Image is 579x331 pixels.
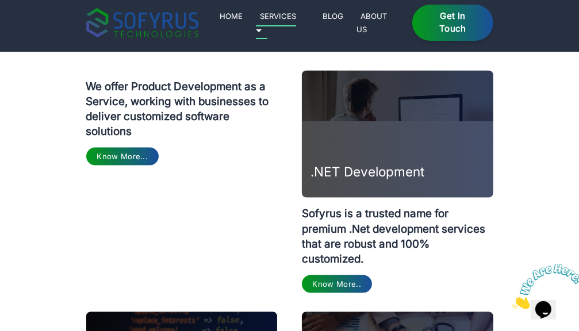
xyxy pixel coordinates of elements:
img: sofyrus [86,8,198,37]
p: We offer Product Development as a Service, working with businesses to deliver customized software... [86,198,278,267]
a: Blog [319,9,348,23]
a: Know More... [86,275,159,293]
a: Get in Touch [412,5,493,41]
iframe: chat widget [508,259,579,314]
a: Services 🞃 [256,9,297,39]
a: About Us [356,9,388,36]
h3: .NET Development [310,163,424,180]
p: Sofyrus is a trusted name for premium .Net development services that are robust and 100% customized. [302,198,493,267]
a: Know More.. [302,275,372,293]
h3: Cloud Application Development [95,146,278,180]
img: Chat attention grabber [5,5,76,50]
a: Home [216,9,247,23]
